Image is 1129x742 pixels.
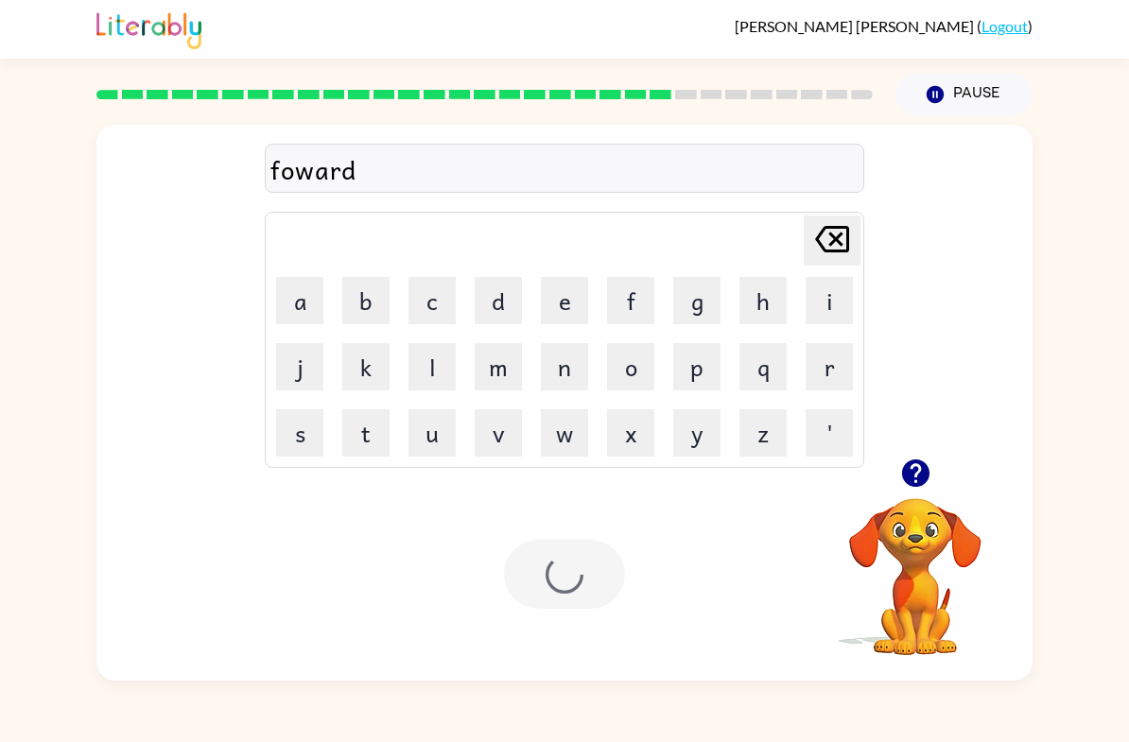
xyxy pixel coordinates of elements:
button: d [475,277,522,324]
span: [PERSON_NAME] [PERSON_NAME] [735,17,977,35]
a: Logout [981,17,1028,35]
button: i [806,277,853,324]
button: s [276,409,323,457]
video: Your browser must support playing .mp4 files to use Literably. Please try using another browser. [821,469,1010,658]
button: z [739,409,787,457]
button: x [607,409,654,457]
button: n [541,343,588,390]
img: Literably [96,8,201,49]
div: ( ) [735,17,1033,35]
button: w [541,409,588,457]
button: b [342,277,390,324]
div: foward [270,149,859,189]
button: g [673,277,721,324]
button: v [475,409,522,457]
button: q [739,343,787,390]
button: ' [806,409,853,457]
button: u [408,409,456,457]
button: y [673,409,721,457]
button: p [673,343,721,390]
button: r [806,343,853,390]
button: Pause [895,73,1033,116]
button: j [276,343,323,390]
button: l [408,343,456,390]
button: h [739,277,787,324]
button: t [342,409,390,457]
button: c [408,277,456,324]
button: a [276,277,323,324]
button: m [475,343,522,390]
button: o [607,343,654,390]
button: f [607,277,654,324]
button: k [342,343,390,390]
button: e [541,277,588,324]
